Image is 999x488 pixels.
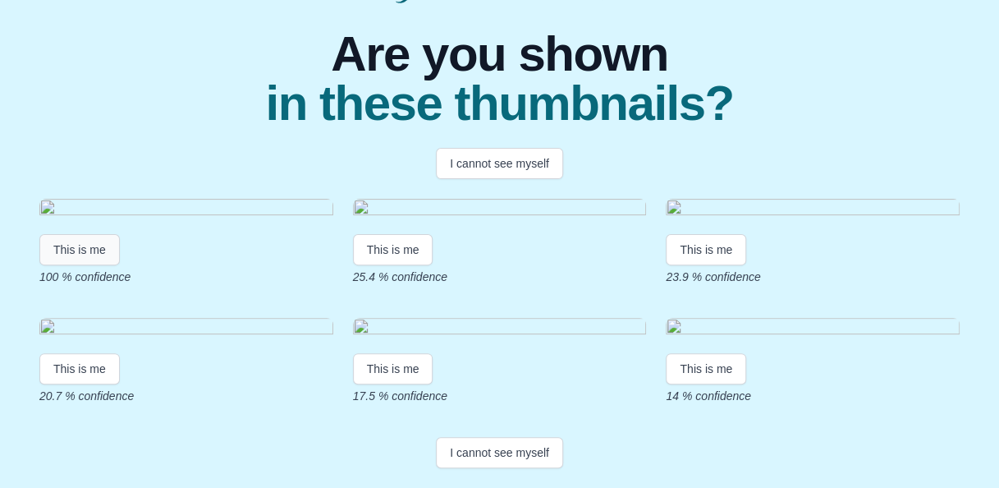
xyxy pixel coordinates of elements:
img: 9c6fe547614adf83fc4e365c2b0cadd28546b9df.gif [39,199,333,221]
span: in these thumbnails? [265,79,733,128]
button: I cannot see myself [436,148,563,179]
button: This is me [353,353,433,384]
img: 55ec0bee9d5f4172784975ecf5dfa2d82ac594cc.gif [666,199,960,221]
p: 23.9 % confidence [666,269,960,285]
button: This is me [39,353,120,384]
p: 20.7 % confidence [39,388,333,404]
button: This is me [666,353,746,384]
p: 14 % confidence [666,388,960,404]
p: 17.5 % confidence [353,388,647,404]
button: This is me [353,234,433,265]
p: 100 % confidence [39,269,333,285]
img: d5cd538289fd0756d17e19b27b4944420a0e9290.gif [353,318,647,340]
img: fe2e2bc70621c4ef1e2809e989afc9d4fe5cb7f6.gif [666,318,960,340]
button: This is me [666,234,746,265]
p: 25.4 % confidence [353,269,647,285]
img: ebe7d5febfddf4f9b82765f8a72610961ab369f1.gif [353,199,647,221]
button: This is me [39,234,120,265]
span: Are you shown [265,30,733,79]
img: addb966e2d7a17ba3ca3e3a4ccd3a406580f1cbd.gif [39,318,333,340]
button: I cannot see myself [436,437,563,468]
